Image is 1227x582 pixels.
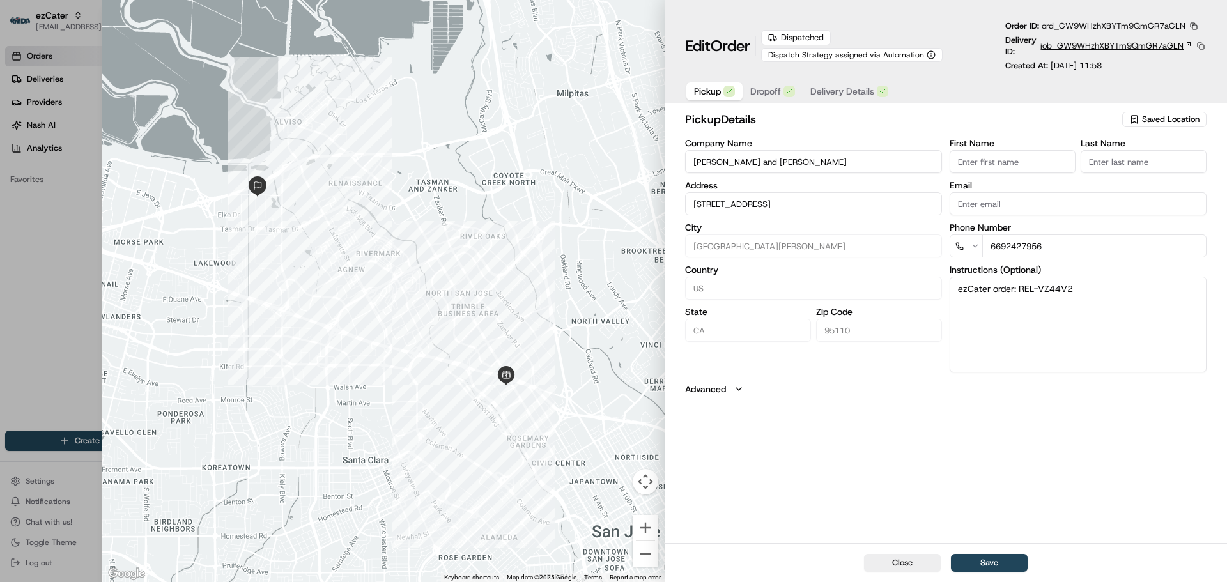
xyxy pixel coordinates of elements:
[105,565,148,582] img: Google
[694,85,721,98] span: Pickup
[103,180,210,203] a: 💻API Documentation
[761,30,831,45] div: Dispatched
[761,48,943,62] button: Dispatch Strategy assigned via Automation
[950,192,1207,215] input: Enter email
[13,187,23,197] div: 📗
[1142,114,1200,125] span: Saved Location
[507,574,576,581] span: Map data ©2025 Google
[950,277,1207,372] textarea: ezCater order: REL-VZ44V2
[685,277,942,300] input: Enter country
[1122,111,1207,128] button: Saved Location
[610,574,661,581] a: Report a map error
[982,234,1207,257] input: Enter phone number
[1042,20,1185,31] span: ord_GW9WHzhXBYTm9QmGR7aGLN
[685,181,942,190] label: Address
[1040,40,1192,52] a: job_GW9WHzhXBYTm9QmGR7aGLN
[685,192,942,215] input: 1751 N First St #40, San Jose, CA 95110, USA
[8,180,103,203] a: 📗Knowledge Base
[950,265,1207,274] label: Instructions (Optional)
[633,469,658,494] button: Map camera controls
[108,187,118,197] div: 💻
[685,265,942,274] label: Country
[121,185,205,198] span: API Documentation
[810,85,874,98] span: Delivery Details
[950,150,1076,173] input: Enter first name
[633,515,658,540] button: Zoom in
[1051,60,1102,71] span: [DATE] 11:58
[1081,139,1207,148] label: Last Name
[584,574,602,581] a: Terms
[950,223,1207,232] label: Phone Number
[43,135,162,145] div: We're available if you need us!
[13,13,38,38] img: Nash
[1005,20,1185,32] p: Order ID:
[685,383,1207,395] button: Advanced
[90,216,155,226] a: Powered byPylon
[685,383,726,395] label: Advanced
[685,307,811,316] label: State
[816,307,942,316] label: Zip Code
[33,82,211,96] input: Clear
[217,126,233,141] button: Start new chat
[951,554,1028,572] button: Save
[1040,40,1184,52] span: job_GW9WHzhXBYTm9QmGR7aGLN
[127,217,155,226] span: Pylon
[685,234,942,257] input: Enter city
[816,319,942,342] input: Enter zip code
[750,85,781,98] span: Dropoff
[444,573,499,582] button: Keyboard shortcuts
[950,139,1076,148] label: First Name
[685,150,942,173] input: Enter company name
[685,223,942,232] label: City
[1005,60,1102,72] p: Created At:
[26,185,98,198] span: Knowledge Base
[1005,34,1207,57] div: Delivery ID:
[685,111,1120,128] h2: pickup Details
[105,565,148,582] a: Open this area in Google Maps (opens a new window)
[711,36,750,56] span: Order
[685,139,942,148] label: Company Name
[13,122,36,145] img: 1736555255976-a54dd68f-1ca7-489b-9aae-adbdc363a1c4
[685,36,750,56] h1: Edit
[43,122,210,135] div: Start new chat
[13,51,233,72] p: Welcome 👋
[950,181,1207,190] label: Email
[864,554,941,572] button: Close
[768,50,924,60] span: Dispatch Strategy assigned via Automation
[1081,150,1207,173] input: Enter last name
[685,319,811,342] input: Enter state
[633,541,658,567] button: Zoom out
